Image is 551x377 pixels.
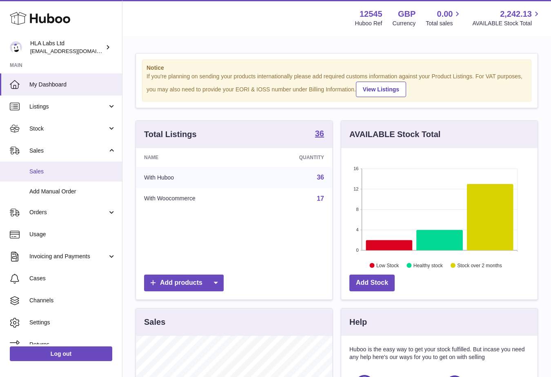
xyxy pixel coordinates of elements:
div: HLA Labs Ltd [30,40,104,55]
a: Log out [10,346,112,361]
img: clinton@newgendirect.com [10,41,22,53]
a: 17 [317,195,324,202]
div: If you're planning on sending your products internationally please add required customs informati... [147,73,527,97]
span: [EMAIL_ADDRESS][DOMAIN_NAME] [30,48,120,54]
span: Add Manual Order [29,188,116,195]
text: Low Stock [376,262,399,268]
span: Orders [29,208,107,216]
strong: 36 [315,129,324,137]
a: Add Stock [349,275,395,291]
strong: GBP [398,9,415,20]
td: With Woocommerce [136,188,258,209]
div: Huboo Ref [355,20,382,27]
span: Cases [29,275,116,282]
text: 12 [353,186,358,191]
span: Stock [29,125,107,133]
h3: Total Listings [144,129,197,140]
text: 16 [353,166,358,171]
text: 8 [356,207,358,212]
a: 36 [317,174,324,181]
th: Name [136,148,258,167]
a: 36 [315,129,324,139]
span: Listings [29,103,107,111]
a: 2,242.13 AVAILABLE Stock Total [472,9,541,27]
span: Channels [29,297,116,304]
div: Currency [393,20,416,27]
span: Sales [29,147,107,155]
h3: Help [349,317,367,328]
span: Usage [29,231,116,238]
span: Returns [29,341,116,348]
a: 0.00 Total sales [426,9,462,27]
strong: 12545 [360,9,382,20]
th: Quantity [258,148,333,167]
a: View Listings [356,82,406,97]
text: Healthy stock [413,262,443,268]
text: 4 [356,227,358,232]
h3: Sales [144,317,165,328]
span: Invoicing and Payments [29,253,107,260]
td: With Huboo [136,167,258,188]
span: 0.00 [437,9,453,20]
span: My Dashboard [29,81,116,89]
h3: AVAILABLE Stock Total [349,129,440,140]
span: 2,242.13 [500,9,532,20]
span: Settings [29,319,116,326]
a: Add products [144,275,224,291]
strong: Notice [147,64,527,72]
span: Total sales [426,20,462,27]
span: Sales [29,168,116,175]
text: Stock over 2 months [457,262,502,268]
text: 0 [356,248,358,253]
span: AVAILABLE Stock Total [472,20,541,27]
p: Huboo is the easy way to get your stock fulfilled. But incase you need any help here's our ways f... [349,346,529,361]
